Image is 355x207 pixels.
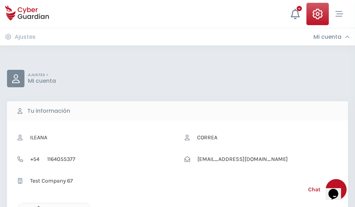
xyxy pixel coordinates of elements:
div: Mi cuenta [313,34,350,40]
span: Chat [308,185,320,194]
input: Teléfono [43,153,171,166]
div: + [297,6,302,11]
span: +54 [27,153,43,166]
p: Mi cuenta [28,77,56,84]
h3: Mi cuenta [313,34,341,40]
h3: Ajustes [15,34,36,40]
b: Tu información [27,107,70,115]
p: AJUSTES > [28,73,56,77]
iframe: chat widget [326,179,348,200]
